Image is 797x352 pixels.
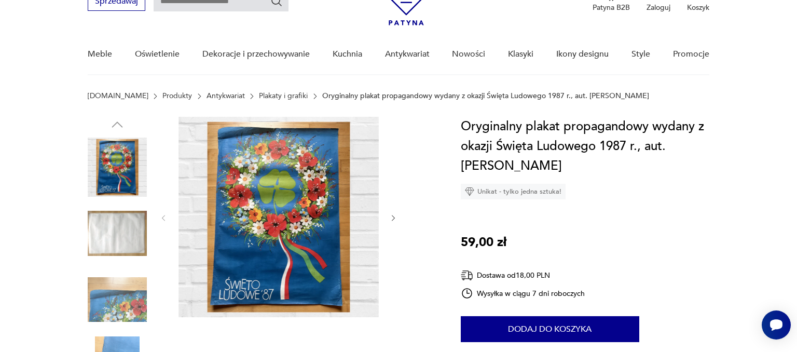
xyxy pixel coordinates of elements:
[88,138,147,197] img: Zdjęcie produktu Oryginalny plakat propagandowy wydany z okazji Święta Ludowego 1987 r., aut. Wal...
[631,34,650,74] a: Style
[465,187,474,196] img: Ikona diamentu
[508,34,533,74] a: Klasyki
[322,92,649,100] p: Oryginalny plakat propagandowy wydany z okazji Święta Ludowego 1987 r., aut. [PERSON_NAME]
[556,34,609,74] a: Ikony designu
[162,92,192,100] a: Produkty
[88,204,147,263] img: Zdjęcie produktu Oryginalny plakat propagandowy wydany z okazji Święta Ludowego 1987 r., aut. Wal...
[135,34,180,74] a: Oświetlenie
[178,117,379,317] img: Zdjęcie produktu Oryginalny plakat propagandowy wydany z okazji Święta Ludowego 1987 r., aut. Wal...
[461,316,639,342] button: Dodaj do koszyka
[687,3,709,12] p: Koszyk
[762,310,791,340] iframe: Smartsupp widget button
[647,3,670,12] p: Zaloguj
[461,233,506,252] p: 59,00 zł
[88,270,147,329] img: Zdjęcie produktu Oryginalny plakat propagandowy wydany z okazji Święta Ludowego 1987 r., aut. Wal...
[333,34,362,74] a: Kuchnia
[461,269,473,282] img: Ikona dostawy
[88,92,148,100] a: [DOMAIN_NAME]
[461,117,709,176] h1: Oryginalny plakat propagandowy wydany z okazji Święta Ludowego 1987 r., aut. [PERSON_NAME]
[202,34,310,74] a: Dekoracje i przechowywanie
[593,3,630,12] p: Patyna B2B
[461,184,566,199] div: Unikat - tylko jedna sztuka!
[461,269,585,282] div: Dostawa od 18,00 PLN
[88,34,112,74] a: Meble
[259,92,308,100] a: Plakaty i grafiki
[673,34,709,74] a: Promocje
[452,34,485,74] a: Nowości
[461,287,585,300] div: Wysyłka w ciągu 7 dni roboczych
[385,34,430,74] a: Antykwariat
[207,92,245,100] a: Antykwariat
